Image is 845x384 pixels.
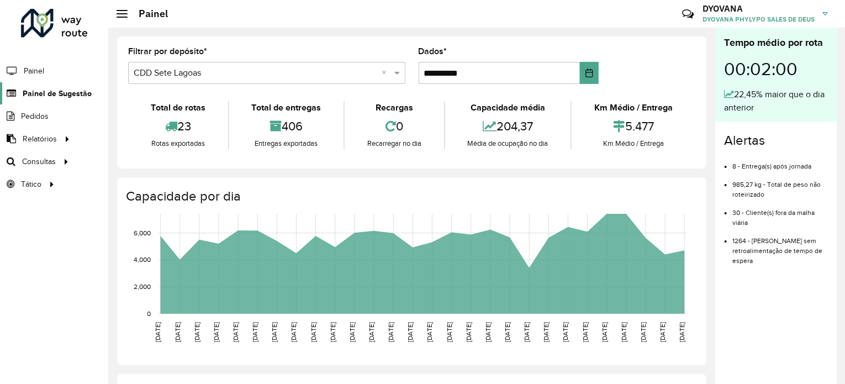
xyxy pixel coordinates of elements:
a: Contato Rápido [676,2,700,26]
font: Painel de Sugestão [23,89,92,98]
font: Capacidade média [471,103,545,112]
font: Média de ocupação no dia [468,139,548,148]
font: Tático [21,180,41,188]
font: Recargas [376,103,413,112]
text: [DATE] [426,322,434,342]
font: 8 - Entrega(s) após jornada [732,162,811,170]
text: [DATE] [193,322,200,342]
button: Escolha a data [580,62,599,84]
font: 204,37 [497,119,533,133]
text: [DATE] [213,322,220,342]
font: Pedidos [21,112,49,120]
text: [DATE] [582,322,589,342]
font: Capacidade por dia [126,189,241,203]
text: [DATE] [465,322,472,342]
font: 1264 - [PERSON_NAME] sem retroalimentação de tempo de espera [732,237,822,264]
font: 406 [282,119,303,133]
text: [DATE] [640,322,647,342]
text: [DATE] [271,322,278,342]
text: [DATE] [232,322,239,342]
font: Entregas exportadas [255,139,318,148]
font: Painel [24,67,44,75]
text: [DATE] [348,322,356,342]
text: 0 [147,310,151,317]
font: Recarregar no dia [367,139,421,148]
font: DYOVANA PHYLYPO SALES DE DEUS [703,15,815,23]
text: [DATE] [484,322,492,342]
span: Clear all [382,66,392,80]
text: [DATE] [368,322,375,342]
font: 30 - Cliente(s) fora da malha viária [732,209,815,226]
font: Dados [419,46,444,56]
font: 5.477 [625,119,654,133]
text: [DATE] [542,322,550,342]
font: 23 [177,119,191,133]
text: [DATE] [504,322,511,342]
font: 0 [396,119,403,133]
text: [DATE] [523,322,530,342]
font: Alertas [724,133,765,148]
font: DYOVANA [703,3,743,14]
text: [DATE] [155,322,162,342]
text: [DATE] [601,322,608,342]
font: Painel [139,7,168,20]
font: Relatórios [23,135,57,143]
text: [DATE] [620,322,627,342]
font: Km Médio / Entrega [603,139,664,148]
font: Filtrar por depósito [128,46,204,56]
text: [DATE] [291,322,298,342]
text: [DATE] [446,322,453,342]
text: [DATE] [174,322,181,342]
font: 00:02:00 [724,60,798,78]
font: Km Médio / Entrega [594,103,673,112]
text: [DATE] [406,322,414,342]
font: Rotas exportadas [151,139,205,148]
text: [DATE] [387,322,394,342]
text: [DATE] [678,322,685,342]
font: Tempo médio por rota [724,37,823,48]
text: 4,000 [134,256,151,264]
font: 22,45% maior que o dia anterior [724,90,825,112]
text: [DATE] [329,322,336,342]
font: 985,27 kg - Total de peso não roteirizado [732,181,821,198]
font: Total de entregas [251,103,321,112]
text: [DATE] [251,322,258,342]
font: Consultas [22,157,56,166]
text: [DATE] [659,322,666,342]
text: [DATE] [562,322,569,342]
text: 2,000 [134,283,151,290]
text: 6,000 [134,229,151,236]
text: [DATE] [310,322,317,342]
font: Total de rotas [151,103,205,112]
